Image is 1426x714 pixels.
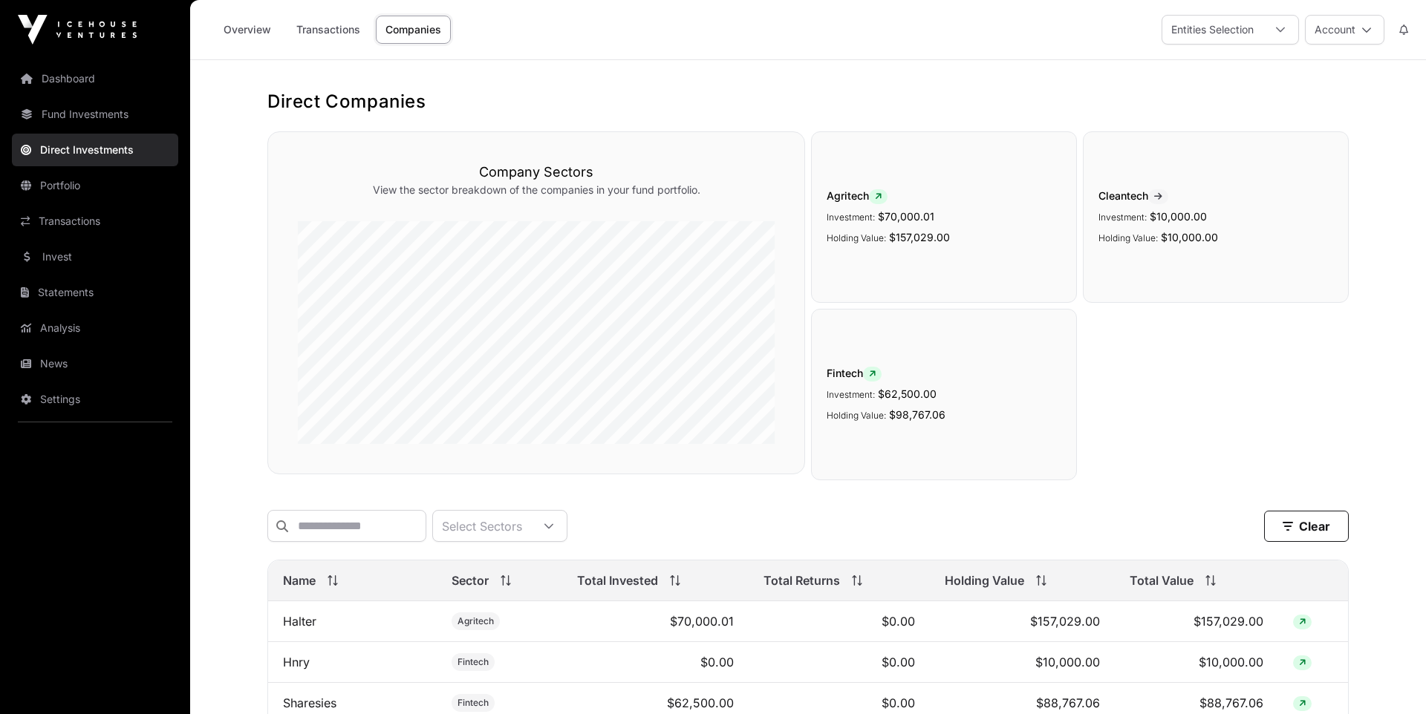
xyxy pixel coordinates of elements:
[1098,232,1158,243] span: Holding Value:
[214,16,281,44] a: Overview
[1161,231,1218,243] span: $10,000.00
[827,232,886,243] span: Holding Value:
[376,16,451,44] a: Companies
[433,511,531,541] div: Select Sectors
[930,601,1115,642] td: $157,029.00
[12,98,178,131] a: Fund Investments
[1098,212,1147,223] span: Investment:
[458,615,494,627] span: Agritech
[12,312,178,344] a: Analysis
[827,189,1061,204] span: Agritech
[749,601,930,642] td: $0.00
[283,614,316,629] a: Halter
[298,162,775,183] h3: Company Sectors
[1264,511,1349,542] button: Clear
[18,15,137,45] img: Icehouse Ventures Logo
[1115,642,1278,683] td: $10,000.00
[1305,15,1384,45] button: Account
[452,571,489,589] span: Sector
[1130,571,1194,589] span: Total Value
[12,383,178,416] a: Settings
[889,231,950,243] span: $157,029.00
[827,366,1061,381] span: Fintech
[577,571,658,589] span: Total Invested
[749,642,930,683] td: $0.00
[827,212,875,223] span: Investment:
[267,90,1349,114] h1: Direct Companies
[1115,601,1278,642] td: $157,029.00
[458,697,489,709] span: Fintech
[12,62,178,95] a: Dashboard
[1098,189,1333,204] span: Cleantech
[827,389,875,400] span: Investment:
[562,642,749,683] td: $0.00
[458,656,489,668] span: Fintech
[283,571,316,589] span: Name
[945,571,1024,589] span: Holding Value
[298,183,775,197] p: View the sector breakdown of the companies in your fund portfolio.
[283,695,336,710] a: Sharesies
[283,655,310,669] a: Hnry
[878,387,937,400] span: $62,500.00
[889,408,945,421] span: $98,767.06
[764,571,840,589] span: Total Returns
[12,205,178,238] a: Transactions
[1150,210,1207,223] span: $10,000.00
[287,16,370,44] a: Transactions
[827,410,886,421] span: Holding Value:
[12,347,178,380] a: News
[12,134,178,166] a: Direct Investments
[12,276,178,309] a: Statements
[1352,643,1426,714] iframe: Chat Widget
[1162,16,1263,44] div: Entities Selection
[930,642,1115,683] td: $10,000.00
[12,169,178,202] a: Portfolio
[12,240,178,273] a: Invest
[562,601,749,642] td: $70,000.01
[878,210,934,223] span: $70,000.01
